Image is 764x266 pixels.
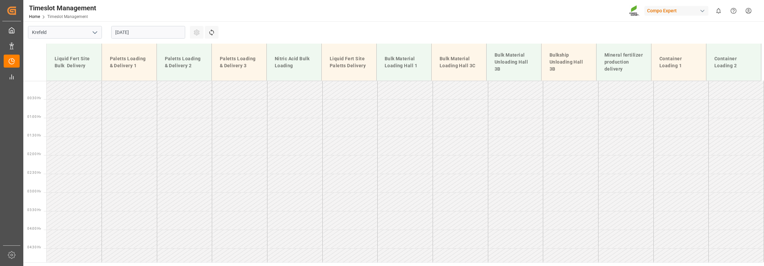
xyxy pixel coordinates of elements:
[27,115,41,119] span: 01:00 Hr
[27,152,41,156] span: 02:00 Hr
[492,49,536,75] div: Bulk Material Unloading Hall 3B
[602,49,646,75] div: Mineral fertilizer production delivery
[29,14,40,19] a: Home
[711,3,726,18] button: show 0 new notifications
[27,189,41,193] span: 03:00 Hr
[547,49,591,75] div: Bulkship Unloading Hall 3B
[217,53,261,72] div: Paletts Loading & Delivery 3
[90,27,100,38] button: open menu
[28,26,102,39] input: Type to search/select
[27,208,41,212] span: 03:30 Hr
[382,53,426,72] div: Bulk Material Loading Hall 1
[437,53,481,72] div: Bulk Material Loading Hall 3C
[327,53,371,72] div: Liquid Fert Site Paletts Delivery
[27,96,41,100] span: 00:30 Hr
[111,26,185,39] input: DD.MM.YYYY
[27,171,41,174] span: 02:30 Hr
[27,133,41,137] span: 01:30 Hr
[726,3,741,18] button: Help Center
[27,245,41,249] span: 04:30 Hr
[629,5,640,17] img: Screenshot%202023-09-29%20at%2010.02.21.png_1712312052.png
[712,53,756,72] div: Container Loading 2
[162,53,206,72] div: Paletts Loading & Delivery 2
[657,53,701,72] div: Container Loading 1
[644,6,708,16] div: Compo Expert
[27,227,41,230] span: 04:00 Hr
[29,3,96,13] div: Timeslot Management
[52,53,96,72] div: Liquid Fert Site Bulk Delivery
[107,53,151,72] div: Paletts Loading & Delivery 1
[272,53,316,72] div: Nitric Acid Bulk Loading
[644,4,711,17] button: Compo Expert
